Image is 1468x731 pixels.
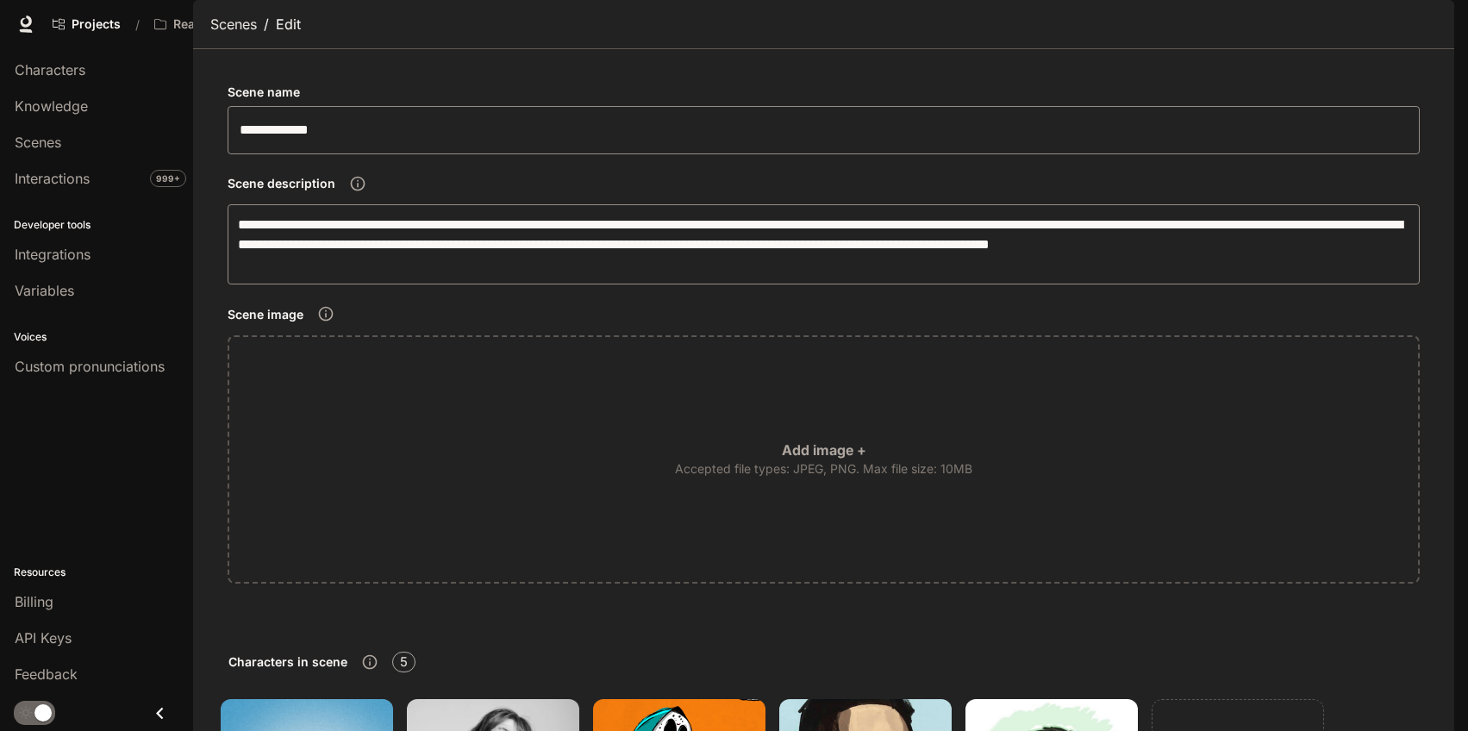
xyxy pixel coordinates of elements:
h6: Scene description [228,175,335,192]
button: Characters in scene5 [214,632,1434,692]
p: Edit [276,14,301,34]
a: Scenes [210,14,257,34]
p: Accepted file types: JPEG, PNG. Max file size: 10MB [675,460,972,478]
div: / [264,14,269,34]
h6: Characters in scene [228,653,347,671]
span: 5 [393,654,415,670]
a: Go to projects [45,7,128,41]
div: / [128,16,147,34]
span: Projects [72,17,121,32]
h6: Scene name [228,84,300,101]
button: Open workspace menu [147,7,278,41]
p: Add image + [782,440,866,460]
p: Reality Crisis [173,17,251,32]
h6: Scene image [228,306,303,323]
